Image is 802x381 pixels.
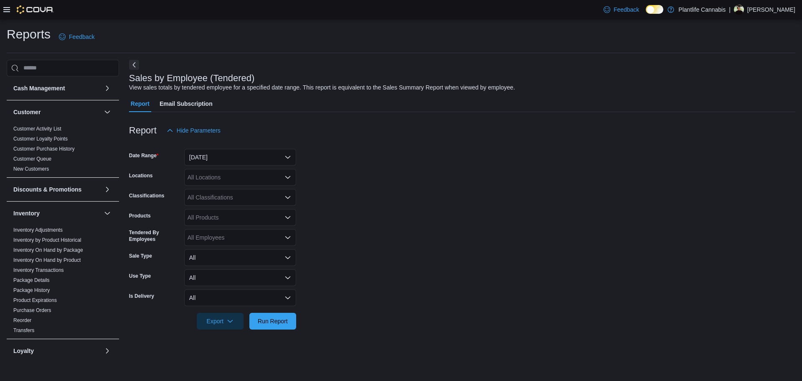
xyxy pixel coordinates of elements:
[13,84,101,92] button: Cash Management
[13,267,64,274] span: Inventory Transactions
[614,5,639,14] span: Feedback
[13,166,49,172] a: New Customers
[13,146,75,152] span: Customer Purchase History
[69,33,94,41] span: Feedback
[13,277,50,283] a: Package Details
[13,156,51,162] a: Customer Queue
[163,122,224,139] button: Hide Parameters
[747,5,795,15] p: [PERSON_NAME]
[13,347,101,355] button: Loyalty
[600,1,642,18] a: Feedback
[7,225,119,339] div: Inventory
[184,249,296,266] button: All
[678,5,726,15] p: Plantlife Cannabis
[13,317,31,323] a: Reorder
[13,108,101,116] button: Customer
[13,237,81,243] a: Inventory by Product Historical
[13,347,34,355] h3: Loyalty
[129,60,139,70] button: Next
[734,5,744,15] div: Rian Lamontagne
[129,253,152,259] label: Sale Type
[102,184,112,194] button: Discounts & Promotions
[13,267,64,273] a: Inventory Transactions
[129,273,151,279] label: Use Type
[284,194,291,201] button: Open list of options
[258,317,288,325] span: Run Report
[184,289,296,306] button: All
[13,247,83,253] a: Inventory On Hand by Package
[102,83,112,93] button: Cash Management
[7,26,51,43] h1: Reports
[13,126,61,132] a: Customer Activity List
[184,149,296,166] button: [DATE]
[131,95,150,112] span: Report
[13,227,63,233] a: Inventory Adjustments
[129,229,181,243] label: Tendered By Employees
[13,257,81,263] span: Inventory On Hand by Product
[129,83,515,92] div: View sales totals by tendered employee for a specified date range. This report is equivalent to t...
[202,313,239,330] span: Export
[13,156,51,162] span: Customer Queue
[177,126,221,135] span: Hide Parameters
[13,166,49,172] span: New Customers
[17,5,54,14] img: Cova
[102,208,112,218] button: Inventory
[13,125,61,132] span: Customer Activity List
[13,108,41,116] h3: Customer
[56,28,98,45] a: Feedback
[13,136,68,142] a: Customer Loyalty Points
[13,185,81,194] h3: Discounts & Promotions
[13,297,57,303] a: Product Expirations
[13,185,101,194] button: Discounts & Promotions
[129,125,157,136] h3: Report
[184,269,296,286] button: All
[249,313,296,330] button: Run Report
[13,209,40,217] h3: Inventory
[129,212,151,219] label: Products
[102,107,112,117] button: Customer
[7,124,119,177] div: Customer
[13,237,81,243] span: Inventory by Product Historical
[13,209,101,217] button: Inventory
[13,146,75,152] a: Customer Purchase History
[129,192,165,199] label: Classifications
[729,5,731,15] p: |
[197,313,244,330] button: Export
[284,234,291,241] button: Open list of options
[129,73,255,83] h3: Sales by Employee (Tendered)
[13,287,50,293] a: Package History
[13,227,63,233] span: Inventory Adjustments
[13,257,81,263] a: Inventory On Hand by Product
[129,152,159,159] label: Date Range
[13,84,65,92] h3: Cash Management
[284,174,291,181] button: Open list of options
[13,136,68,142] span: Customer Loyalty Points
[13,247,83,253] span: Inventory On Hand by Package
[13,307,51,313] a: Purchase Orders
[13,327,34,333] a: Transfers
[284,214,291,221] button: Open list of options
[129,172,153,179] label: Locations
[102,346,112,356] button: Loyalty
[129,293,154,299] label: Is Delivery
[160,95,213,112] span: Email Subscription
[646,5,663,14] input: Dark Mode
